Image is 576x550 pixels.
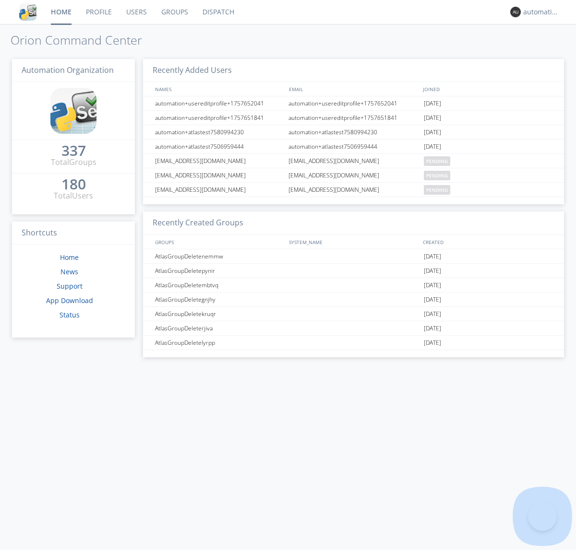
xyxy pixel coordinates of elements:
div: AtlasGroupDeletelyrpp [153,336,286,350]
img: 373638.png [510,7,521,17]
span: [DATE] [424,96,441,111]
span: pending [424,185,450,195]
div: automation+atlastest7506959444 [153,140,286,153]
span: [DATE] [424,249,441,264]
div: automation+usereditprofile+1757652041 [286,96,421,110]
div: AtlasGroupDeletenemmw [153,249,286,263]
div: automation+atlas0004 [523,7,559,17]
div: [EMAIL_ADDRESS][DOMAIN_NAME] [153,154,286,168]
div: [EMAIL_ADDRESS][DOMAIN_NAME] [153,183,286,197]
div: automation+atlastest7580994230 [153,125,286,139]
div: GROUPS [153,235,284,249]
div: 337 [61,146,86,155]
iframe: Toggle Customer Support [528,502,557,531]
div: [EMAIL_ADDRESS][DOMAIN_NAME] [286,183,421,197]
a: Home [60,253,79,262]
span: [DATE] [424,307,441,321]
a: Status [60,310,80,319]
div: Total Groups [51,157,96,168]
div: AtlasGroupDeletembtvq [153,278,286,292]
span: [DATE] [424,278,441,293]
div: AtlasGroupDeletegnjhy [153,293,286,306]
div: automation+usereditprofile+1757651841 [286,111,421,125]
span: pending [424,171,450,180]
h3: Shortcuts [12,222,135,245]
a: AtlasGroupDeletepynir[DATE] [143,264,564,278]
a: AtlasGroupDeletegnjhy[DATE] [143,293,564,307]
h3: Recently Created Groups [143,211,564,235]
a: automation+usereditprofile+1757652041automation+usereditprofile+1757652041[DATE] [143,96,564,111]
div: [EMAIL_ADDRESS][DOMAIN_NAME] [286,168,421,182]
span: [DATE] [424,264,441,278]
a: AtlasGroupDeleterjiva[DATE] [143,321,564,336]
div: JOINED [420,82,555,96]
a: automation+atlastest7580994230automation+atlastest7580994230[DATE] [143,125,564,140]
a: AtlasGroupDeletembtvq[DATE] [143,278,564,293]
a: [EMAIL_ADDRESS][DOMAIN_NAME][EMAIL_ADDRESS][DOMAIN_NAME]pending [143,154,564,168]
a: App Download [46,296,93,305]
img: cddb5a64eb264b2086981ab96f4c1ba7 [50,88,96,134]
span: pending [424,156,450,166]
a: automation+usereditprofile+1757651841automation+usereditprofile+1757651841[DATE] [143,111,564,125]
a: 180 [61,179,86,190]
div: AtlasGroupDeletekruqr [153,307,286,321]
div: CREATED [420,235,555,249]
span: [DATE] [424,111,441,125]
div: [EMAIL_ADDRESS][DOMAIN_NAME] [286,154,421,168]
span: [DATE] [424,125,441,140]
a: News [60,267,78,276]
div: automation+usereditprofile+1757651841 [153,111,286,125]
div: NAMES [153,82,284,96]
div: 180 [61,179,86,189]
a: AtlasGroupDeletenemmw[DATE] [143,249,564,264]
a: AtlasGroupDeletekruqr[DATE] [143,307,564,321]
a: automation+atlastest7506959444automation+atlastest7506959444[DATE] [143,140,564,154]
span: [DATE] [424,321,441,336]
div: SYSTEM_NAME [287,235,420,249]
span: [DATE] [424,336,441,350]
div: AtlasGroupDeletepynir [153,264,286,278]
a: [EMAIL_ADDRESS][DOMAIN_NAME][EMAIL_ADDRESS][DOMAIN_NAME]pending [143,183,564,197]
a: 337 [61,146,86,157]
div: EMAIL [287,82,420,96]
img: cddb5a64eb264b2086981ab96f4c1ba7 [19,3,36,21]
span: [DATE] [424,140,441,154]
div: automation+atlastest7580994230 [286,125,421,139]
div: automation+usereditprofile+1757652041 [153,96,286,110]
h3: Recently Added Users [143,59,564,82]
div: automation+atlastest7506959444 [286,140,421,153]
span: [DATE] [424,293,441,307]
div: AtlasGroupDeleterjiva [153,321,286,335]
a: [EMAIL_ADDRESS][DOMAIN_NAME][EMAIL_ADDRESS][DOMAIN_NAME]pending [143,168,564,183]
div: Total Users [54,190,93,201]
a: AtlasGroupDeletelyrpp[DATE] [143,336,564,350]
a: Support [57,281,83,291]
span: Automation Organization [22,65,114,75]
div: [EMAIL_ADDRESS][DOMAIN_NAME] [153,168,286,182]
